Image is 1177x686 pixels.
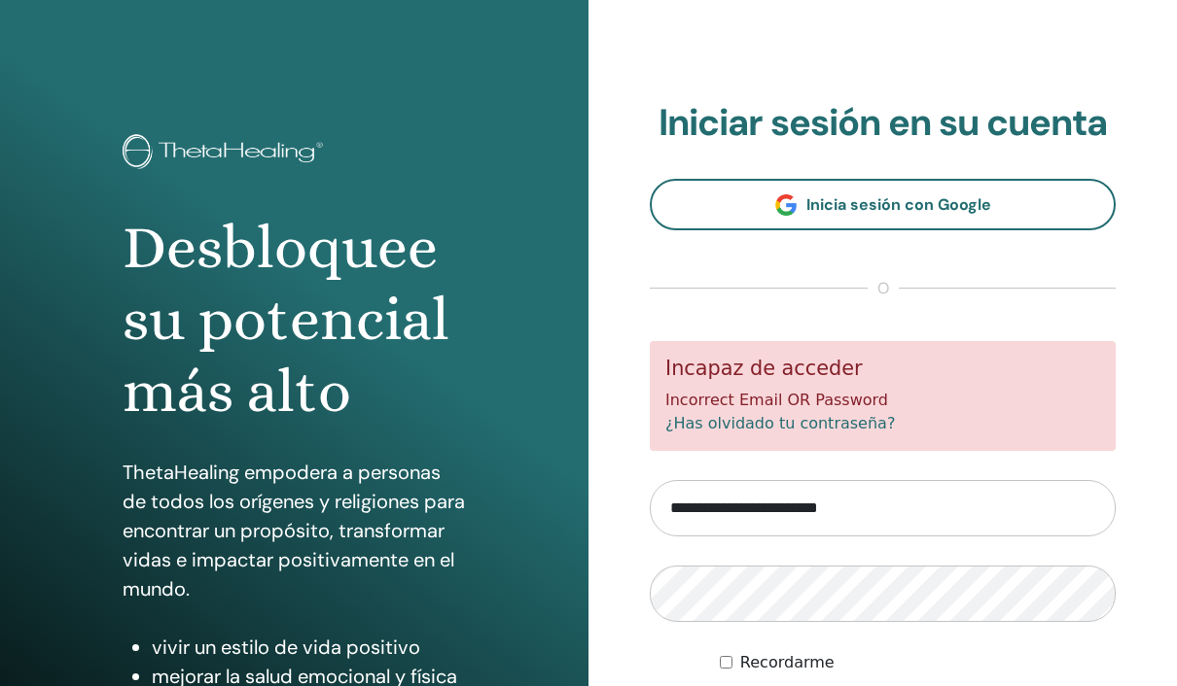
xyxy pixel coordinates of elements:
a: Inicia sesión con Google [650,179,1116,230]
span: Inicia sesión con Google [806,194,991,215]
h5: Incapaz de acceder [665,357,1100,381]
li: vivir un estilo de vida positivo [152,633,466,662]
div: Incorrect Email OR Password [650,341,1116,451]
p: ThetaHealing empodera a personas de todos los orígenes y religiones para encontrar un propósito, ... [123,458,466,603]
h2: Iniciar sesión en su cuenta [650,101,1116,146]
div: Mantenerme autenticado indefinidamente o hasta cerrar la sesión manualmente [720,651,1116,674]
span: o [868,277,899,300]
a: ¿Has olvidado tu contraseña? [665,414,895,432]
h1: Desbloquee su potencial más alto [123,212,466,429]
label: Recordarme [740,651,835,674]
